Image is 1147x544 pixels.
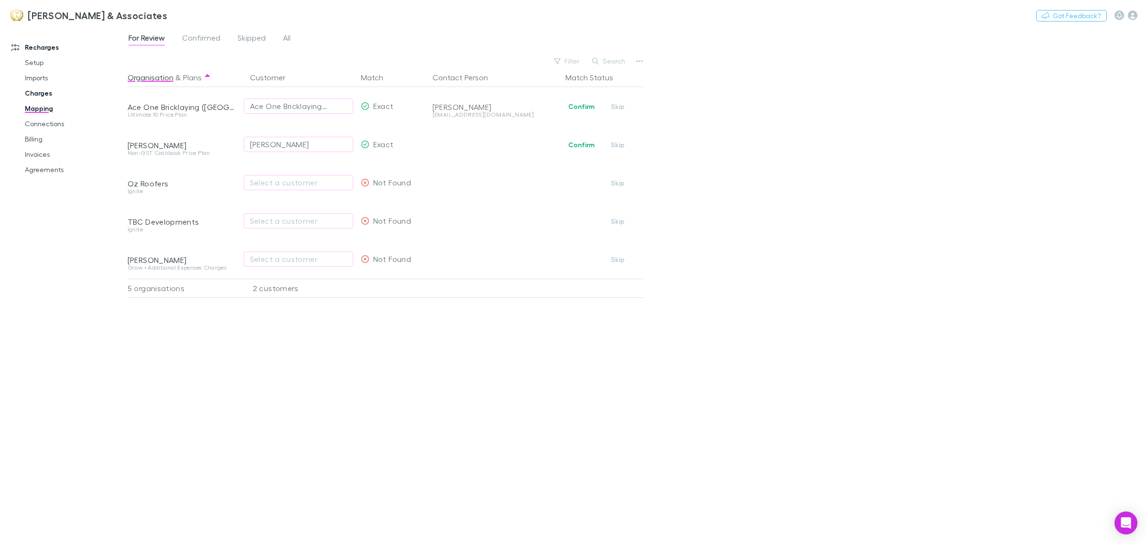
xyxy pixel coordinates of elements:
[4,4,173,27] a: [PERSON_NAME] & Associates
[244,98,353,114] button: Ace One Bricklaying ([GEOGRAPHIC_DATA]) Pty Ltd
[10,10,24,21] img: Moroney & Associates 's Logo
[15,147,135,162] a: Invoices
[238,33,266,45] span: Skipped
[183,68,202,87] button: Plans
[244,137,353,152] button: [PERSON_NAME]
[250,139,309,150] div: [PERSON_NAME]
[15,55,135,70] a: Setup
[128,68,238,87] div: &
[128,150,238,156] div: Non-GST Cashbook Price Plan
[433,68,499,87] button: Contact Person
[128,179,238,188] div: Oz Roofers
[565,68,625,87] button: Match Status
[128,265,238,271] div: Grow • Additional Expenses Charges
[587,55,631,67] button: Search
[250,100,328,112] div: Ace One Bricklaying ([GEOGRAPHIC_DATA]) Pty Ltd
[128,68,173,87] button: Organisation
[1036,10,1107,22] button: Got Feedback?
[373,101,394,110] span: Exact
[129,33,165,45] span: For Review
[128,279,242,298] div: 5 organisations
[562,139,601,151] button: Confirm
[373,254,411,263] span: Not Found
[128,102,238,112] div: Ace One Bricklaying ([GEOGRAPHIC_DATA]) Pty Ltd
[373,216,411,225] span: Not Found
[182,33,220,45] span: Confirmed
[250,68,297,87] button: Customer
[250,177,347,188] div: Select a customer
[15,70,135,86] a: Imports
[2,40,135,55] a: Recharges
[433,112,558,118] div: [EMAIL_ADDRESS][DOMAIN_NAME]
[128,227,238,232] div: Ignite
[244,213,353,228] button: Select a customer
[15,162,135,177] a: Agreements
[603,139,633,151] button: Skip
[373,178,411,187] span: Not Found
[15,86,135,101] a: Charges
[603,254,633,265] button: Skip
[15,131,135,147] a: Billing
[128,141,238,150] div: [PERSON_NAME]
[250,253,347,265] div: Select a customer
[549,55,585,67] button: Filter
[128,255,238,265] div: [PERSON_NAME]
[128,217,238,227] div: TBC Developments
[244,175,353,190] button: Select a customer
[603,216,633,227] button: Skip
[28,10,167,21] h3: [PERSON_NAME] & Associates
[283,33,291,45] span: All
[244,251,353,267] button: Select a customer
[128,112,238,118] div: Ultimate 10 Price Plan
[562,101,601,112] button: Confirm
[15,116,135,131] a: Connections
[361,68,395,87] button: Match
[250,215,347,227] div: Select a customer
[603,101,633,112] button: Skip
[603,177,633,189] button: Skip
[128,188,238,194] div: Ignite
[1115,511,1137,534] div: Open Intercom Messenger
[373,140,394,149] span: Exact
[15,101,135,116] a: Mapping
[242,279,357,298] div: 2 customers
[433,102,558,112] div: [PERSON_NAME]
